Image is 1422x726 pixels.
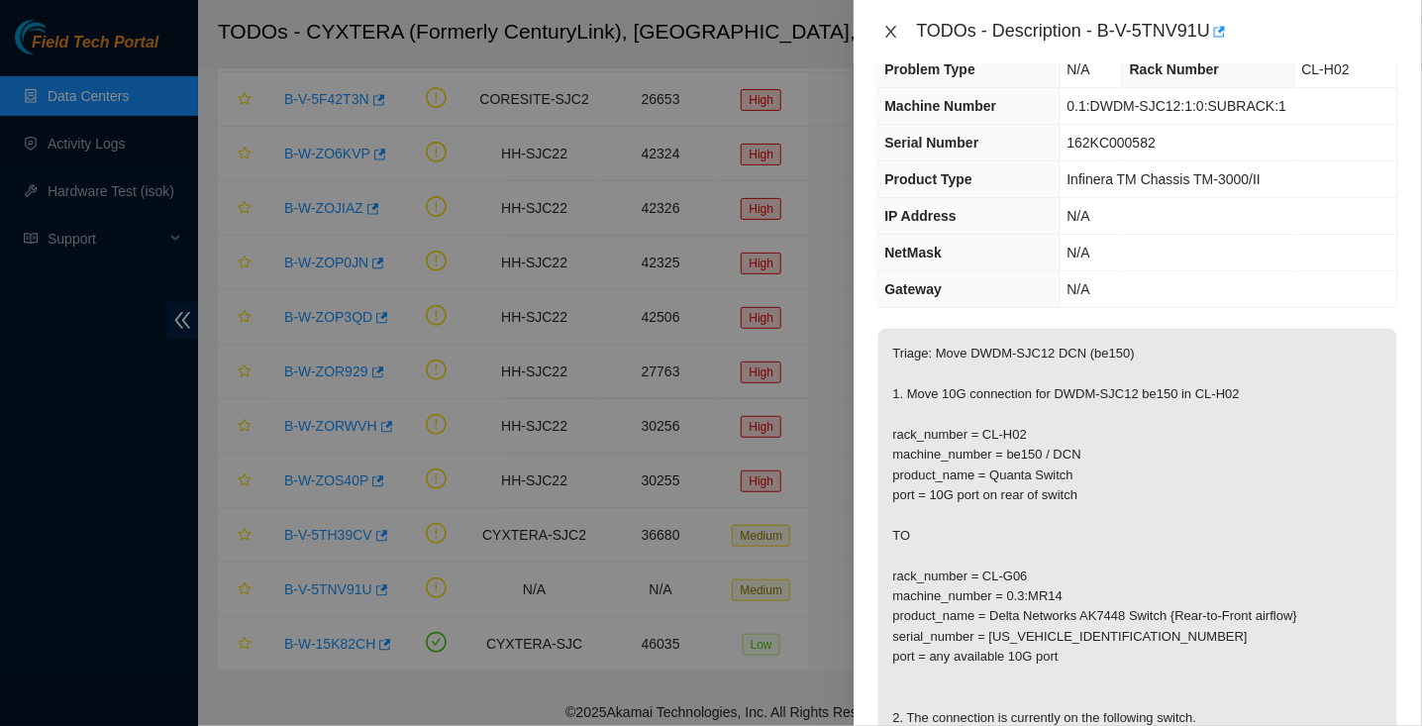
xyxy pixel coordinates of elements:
[1067,61,1090,77] span: N/A
[885,208,957,224] span: IP Address
[885,61,976,77] span: Problem Type
[1067,98,1287,114] span: 0.1:DWDM-SJC12:1:0:SUBRACK:1
[1302,61,1350,77] span: CL-H02
[885,135,979,151] span: Serial Number
[1067,171,1262,187] span: Infinera TM Chassis TM-3000/II
[1130,61,1219,77] span: Rack Number
[917,16,1398,48] div: TODOs - Description - B-V-5TNV91U
[1067,135,1157,151] span: 162KC000582
[885,98,997,114] span: Machine Number
[1067,281,1090,297] span: N/A
[885,171,972,187] span: Product Type
[1067,208,1090,224] span: N/A
[1067,245,1090,260] span: N/A
[885,245,943,260] span: NetMask
[885,281,943,297] span: Gateway
[883,24,899,40] span: close
[877,23,905,42] button: Close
